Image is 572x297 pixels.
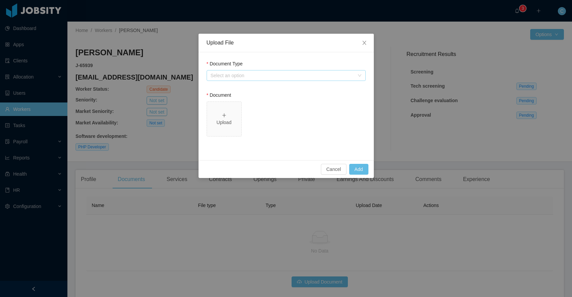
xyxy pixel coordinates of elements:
i: icon: close [362,40,367,46]
i: icon: plus [222,113,227,118]
button: Close [355,34,374,53]
label: Document [207,92,231,98]
div: Upload File [207,39,366,47]
div: Upload [210,119,239,126]
button: Add [349,164,368,175]
span: icon: plusUpload [207,102,241,136]
label: Document Type [207,61,243,66]
i: icon: down [358,73,362,78]
button: Cancel [321,164,347,175]
div: Select an option [211,72,354,79]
